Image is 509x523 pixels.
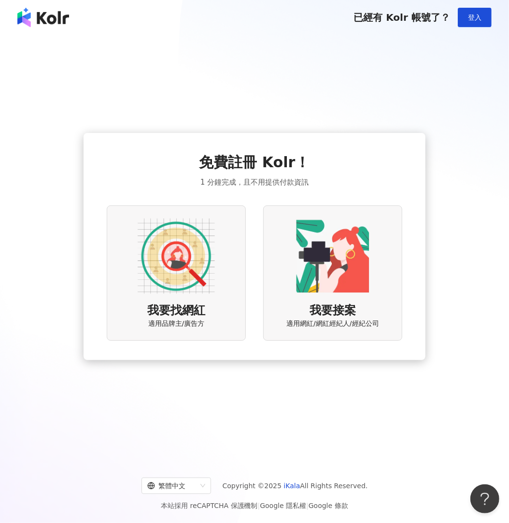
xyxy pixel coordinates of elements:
[458,8,492,27] button: 登入
[310,303,356,319] span: 我要接案
[200,176,309,188] span: 1 分鐘完成，且不用提供付款資訊
[470,484,499,513] iframe: Help Scout Beacon - Open
[306,502,309,509] span: |
[286,319,379,329] span: 適用網紅/網紅經紀人/經紀公司
[258,502,260,509] span: |
[199,152,310,173] span: 免費註冊 Kolr！
[147,303,205,319] span: 我要找網紅
[148,319,205,329] span: 適用品牌主/廣告方
[309,502,348,509] a: Google 條款
[260,502,306,509] a: Google 隱私權
[147,478,197,494] div: 繁體中文
[353,12,450,23] span: 已經有 Kolr 帳號了？
[17,8,69,27] img: logo
[294,218,371,295] img: KOL identity option
[468,14,481,21] span: 登入
[284,482,300,490] a: iKala
[138,218,215,295] img: AD identity option
[223,480,368,492] span: Copyright © 2025 All Rights Reserved.
[161,500,348,511] span: 本站採用 reCAPTCHA 保護機制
